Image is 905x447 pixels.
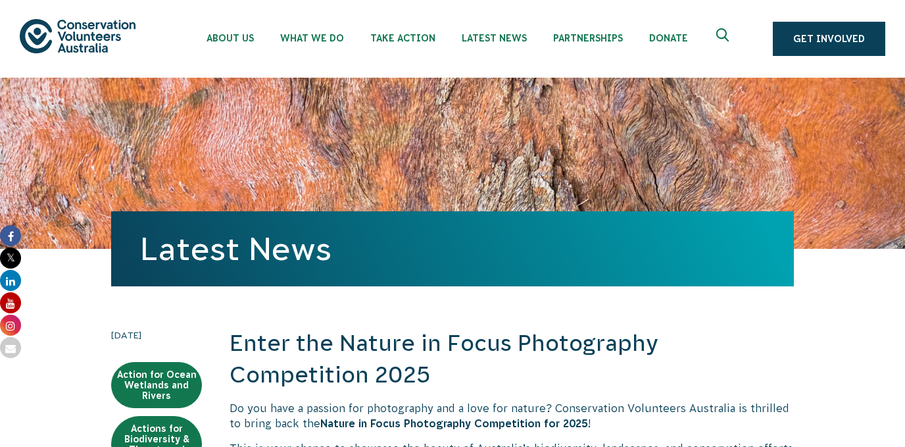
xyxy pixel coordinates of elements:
a: Latest News [140,231,331,267]
h2: Enter the Nature in Focus Photography Competition 2025 [230,328,794,390]
time: [DATE] [111,328,202,342]
span: Expand search box [716,28,733,49]
span: Take Action [370,33,435,43]
button: Expand search box Close search box [708,23,740,55]
span: Latest News [462,33,527,43]
strong: Nature in Focus Photography Competition for 2025 [320,417,588,429]
span: About Us [207,33,254,43]
span: What We Do [280,33,344,43]
img: logo.svg [20,19,135,53]
a: Action for Ocean Wetlands and Rivers [111,362,202,408]
a: Get Involved [773,22,885,56]
p: Do you have a passion for photography and a love for nature? Conservation Volunteers Australia is... [230,401,794,431]
span: Partnerships [553,33,623,43]
span: Donate [649,33,688,43]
